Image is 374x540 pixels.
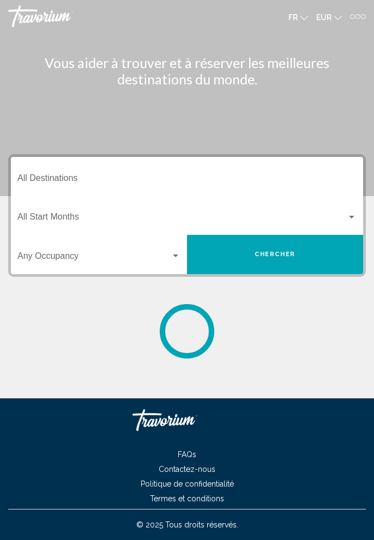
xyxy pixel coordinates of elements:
span: EUR [316,13,331,22]
span: Termes et conditions [150,494,224,503]
span: Contactez-nous [159,465,215,474]
a: Termes et conditions [139,494,235,503]
span: FAQs [178,450,196,459]
a: Politique de confidentialité [130,480,245,488]
span: Chercher [255,251,295,258]
button: Change currency [316,9,342,25]
button: Chercher [187,235,363,274]
span: Politique de confidentialité [141,480,234,488]
span: fr [288,13,298,22]
a: FAQs [167,450,207,459]
div: Search widget [11,157,363,274]
a: Contactez-nous [148,465,226,474]
h1: Vous aider à trouver et à réserver les meilleures destinations du monde. [8,54,366,87]
button: Change language [288,9,308,25]
a: Travorium [8,5,182,27]
span: © 2025 Tous droits réservés. [136,520,238,529]
a: Travorium [132,404,242,436]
